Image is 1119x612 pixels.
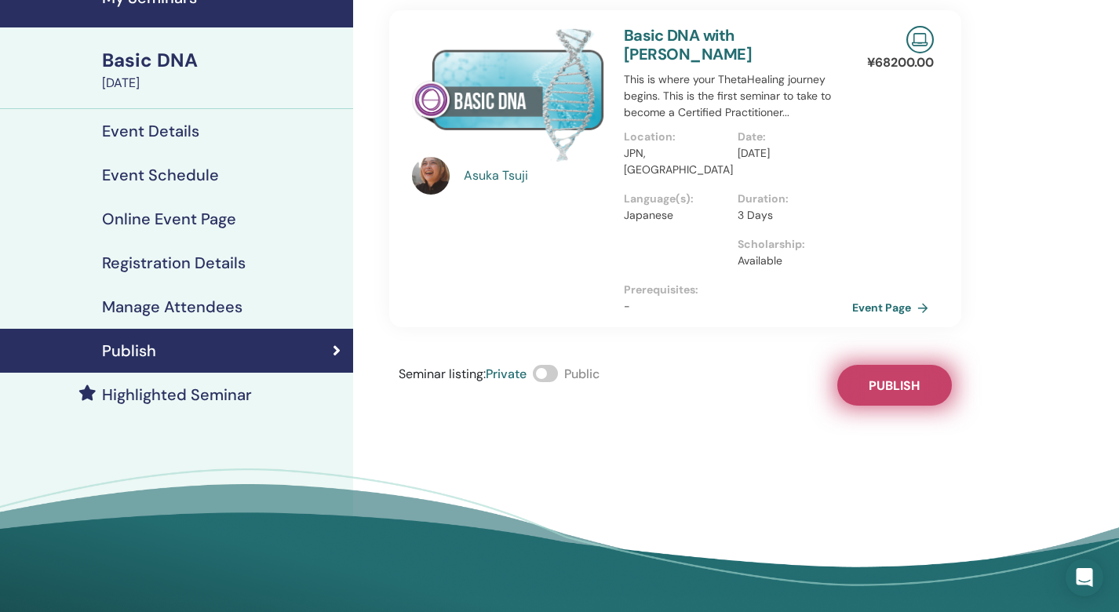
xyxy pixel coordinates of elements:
[624,191,728,207] p: Language(s) :
[102,385,252,404] h4: Highlighted Seminar
[102,341,156,360] h4: Publish
[867,53,934,72] p: ¥ 68200.00
[102,297,242,316] h4: Manage Attendees
[852,296,935,319] a: Event Page
[738,253,842,269] p: Available
[564,366,600,382] span: Public
[102,122,199,140] h4: Event Details
[102,74,344,93] div: [DATE]
[102,253,246,272] h4: Registration Details
[1066,559,1103,596] div: Open Intercom Messenger
[624,298,852,315] p: -
[624,129,728,145] p: Location :
[738,236,842,253] p: Scholarship :
[624,71,852,121] p: This is where your ThetaHealing journey begins. This is the first seminar to take to become a Cer...
[102,166,219,184] h4: Event Schedule
[869,377,920,394] span: Publish
[837,365,952,406] button: Publish
[102,47,344,74] div: Basic DNA
[486,366,527,382] span: Private
[624,25,752,64] a: Basic DNA with [PERSON_NAME]
[738,207,842,224] p: 3 Days
[93,47,353,93] a: Basic DNA[DATE]
[399,366,486,382] span: Seminar listing :
[464,166,609,185] a: Asuka Tsuji
[738,191,842,207] p: Duration :
[412,157,450,195] img: default.jpg
[624,282,852,298] p: Prerequisites :
[624,207,728,224] p: Japanese
[906,26,934,53] img: Live Online Seminar
[412,26,605,162] img: Basic DNA
[738,145,842,162] p: [DATE]
[738,129,842,145] p: Date :
[624,145,728,178] p: JPN, [GEOGRAPHIC_DATA]
[102,209,236,228] h4: Online Event Page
